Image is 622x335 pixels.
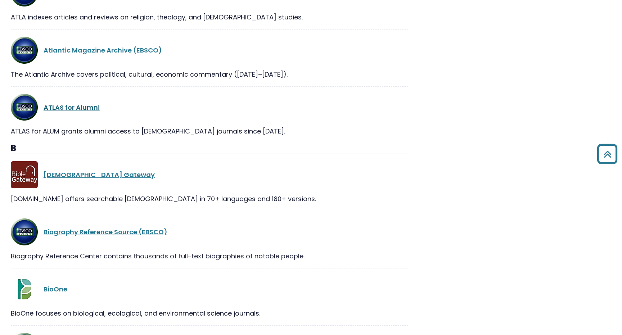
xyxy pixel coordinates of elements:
a: BioOne [44,285,67,294]
div: The Atlantic Archive covers political, cultural, economic commentary ([DATE]–[DATE]). [11,69,408,79]
h3: B [11,143,408,154]
div: ATLAS for ALUM grants alumni access to [DEMOGRAPHIC_DATA] journals since [DATE]. [11,126,408,136]
div: Biography Reference Center contains thousands of full-text biographies of notable people. [11,251,408,261]
div: BioOne focuses on biological, ecological, and environmental science journals. [11,308,408,318]
a: Atlantic Magazine Archive (EBSCO) [44,46,162,55]
a: ATLAS for Alumni [44,103,100,112]
div: [DOMAIN_NAME] offers searchable [DEMOGRAPHIC_DATA] in 70+ languages and 180+ versions. [11,194,408,204]
a: [DEMOGRAPHIC_DATA] Gateway [44,170,155,179]
a: Biography Reference Source (EBSCO) [44,227,167,236]
img: ATLA Religion Database [11,94,38,121]
div: ATLA indexes articles and reviews on religion, theology, and [DEMOGRAPHIC_DATA] studies. [11,12,408,22]
a: Back to Top [594,147,620,160]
